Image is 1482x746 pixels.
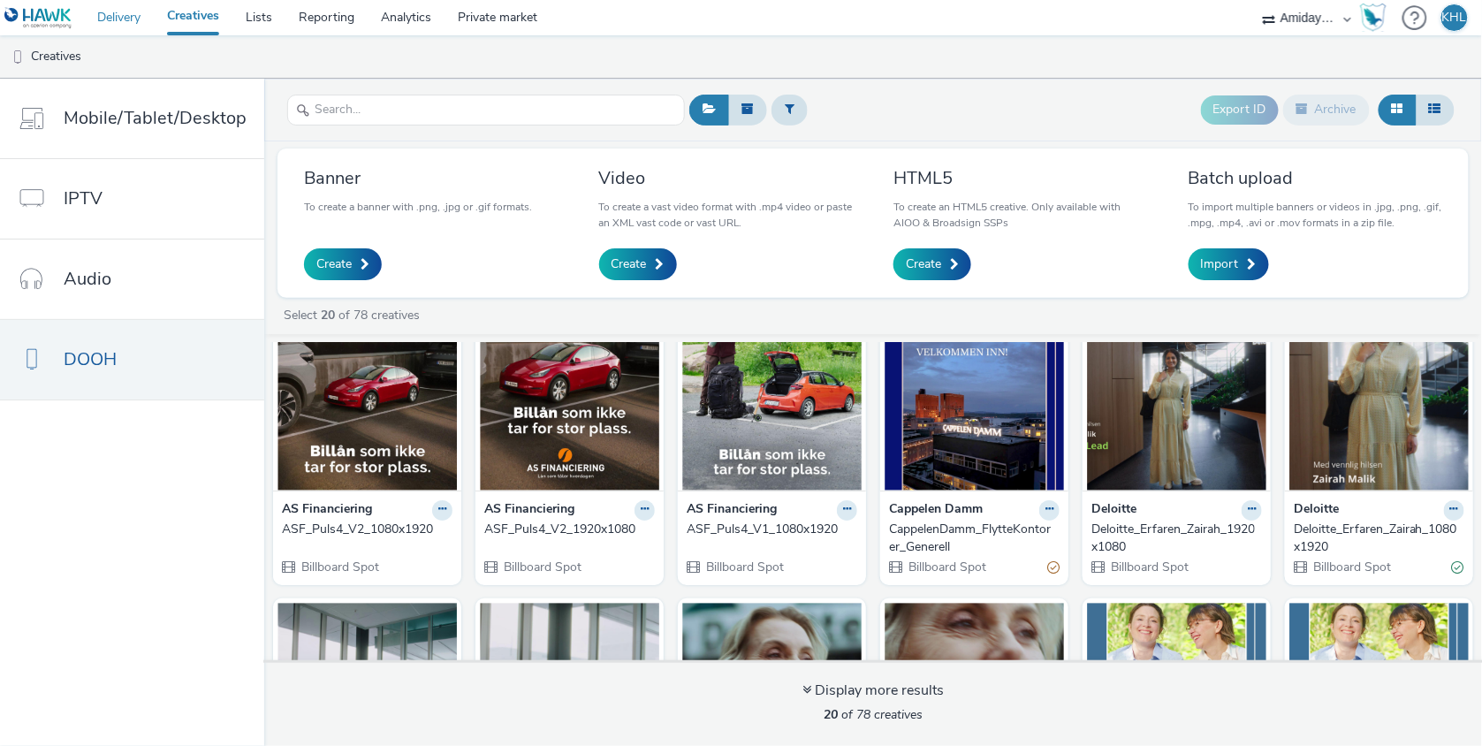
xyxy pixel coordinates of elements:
div: ASF_Puls4_V1_1080x1920 [687,521,850,538]
span: DOOH [64,346,117,372]
strong: AS Financiering [687,500,777,521]
a: Hawk Academy [1360,4,1394,32]
h3: Batch upload [1189,166,1443,190]
a: CappelenDamm_FlytteKontorer_Generell [889,521,1060,557]
img: CappelenDamm_FlytteKontorer_Generell visual [885,318,1064,491]
span: Billboard Spot [907,559,986,575]
input: Search... [287,95,685,126]
div: Deloitte_Erfaren_Zairah_1920x1080 [1091,521,1255,557]
div: Valid [1452,558,1464,576]
img: ASF_Puls4_V1_1080x1920 visual [682,318,862,491]
div: CappelenDamm_FlytteKontorer_Generell [889,521,1053,557]
p: To create a vast video format with .mp4 video or paste an XML vast code or vast URL. [599,199,854,231]
h3: Video [599,166,854,190]
div: Display more results [802,681,944,701]
button: Table [1416,95,1455,125]
a: Select of 78 creatives [282,307,427,324]
span: Billboard Spot [502,559,581,575]
strong: 20 [321,307,335,324]
a: ASF_Puls4_V2_1920x1080 [484,521,655,538]
strong: AS Financiering [282,500,372,521]
strong: Deloitte [1294,500,1339,521]
img: ASF_Puls4_V2_1920x1080 visual [480,318,659,491]
p: To create a banner with .png, .jpg or .gif formats. [304,199,532,215]
h3: Banner [304,166,532,190]
img: ASF_Puls4_V2_1080x1920 visual [277,318,457,491]
a: Deloitte_Erfaren_Zairah_1080x1920 [1294,521,1464,557]
span: of 78 creatives [824,706,923,723]
a: Create [304,248,382,280]
button: Archive [1283,95,1370,125]
h3: HTML5 [893,166,1148,190]
div: ASF_Puls4_V2_1080x1920 [282,521,445,538]
div: Partially valid [1047,558,1060,576]
strong: Cappelen Damm [889,500,983,521]
span: Billboard Spot [300,559,379,575]
span: Create [612,255,647,273]
span: Billboard Spot [1311,559,1391,575]
div: KHL [1442,4,1467,31]
div: Deloitte_Erfaren_Zairah_1080x1920 [1294,521,1457,557]
a: Deloitte_Erfaren_Zairah_1920x1080 [1091,521,1262,557]
a: ASF_Puls4_V2_1080x1920 [282,521,452,538]
strong: 20 [824,706,838,723]
div: ASF_Puls4_V2_1920x1080 [484,521,648,538]
p: To create an HTML5 creative. Only available with AIOO & Broadsign SSPs [893,199,1148,231]
strong: AS Financiering [484,500,574,521]
span: Billboard Spot [1109,559,1189,575]
span: IPTV [64,186,103,211]
a: Import [1189,248,1269,280]
strong: Deloitte [1091,500,1136,521]
img: dooh [9,49,27,66]
span: Billboard Spot [704,559,784,575]
img: Deloitte_Erfaren_Zairah_1920x1080 visual [1087,318,1266,491]
img: Hawk Academy [1360,4,1387,32]
a: Create [599,248,677,280]
a: ASF_Puls4_V1_1080x1920 [687,521,857,538]
button: Grid [1379,95,1417,125]
p: To import multiple banners or videos in .jpg, .png, .gif, .mpg, .mp4, .avi or .mov formats in a z... [1189,199,1443,231]
span: Mobile/Tablet/Desktop [64,105,247,131]
img: Deloitte_Erfaren_Zairah_1080x1920 visual [1289,318,1469,491]
img: undefined Logo [4,7,72,29]
button: Export ID [1201,95,1279,124]
span: Create [906,255,941,273]
span: Create [316,255,352,273]
span: Audio [64,266,111,292]
span: Import [1201,255,1239,273]
a: Create [893,248,971,280]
